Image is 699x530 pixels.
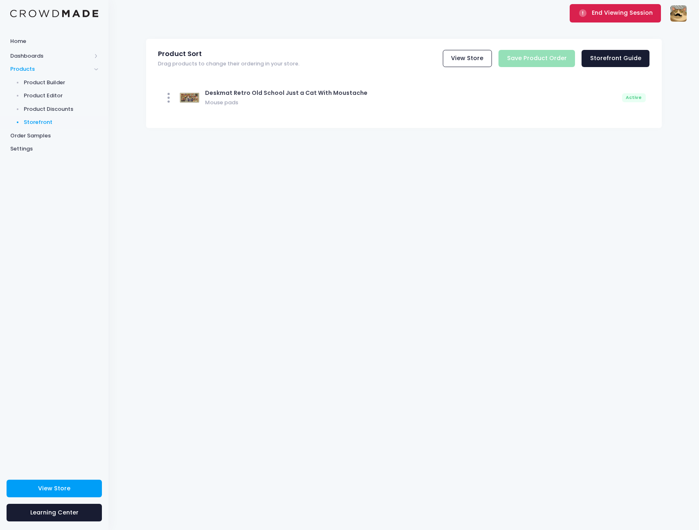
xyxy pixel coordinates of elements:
span: Product Discounts [24,105,99,113]
span: Learning Center [30,508,79,517]
img: Logo [10,10,98,18]
img: User [670,5,687,22]
button: End Viewing Session [570,4,661,22]
span: Storefront [24,118,99,126]
a: Learning Center [7,504,102,521]
span: Home [10,37,98,45]
span: Drag products to change their ordering in your store. [158,61,300,67]
a: View Store [7,480,102,497]
span: Settings [10,145,98,153]
span: Product Sort [158,50,202,58]
span: Mouse pads [205,97,619,107]
span: Product Editor [24,92,99,100]
div: Active [622,93,646,102]
a: Storefront Guide [582,50,649,67]
a: View Store [443,50,492,67]
span: Order Samples [10,132,98,140]
span: Product Builder [24,79,99,87]
span: Deskmat Retro Old School Just a Cat With Moustache [205,89,368,97]
span: View Store [38,484,70,492]
span: Dashboards [10,52,91,60]
span: Products [10,65,91,73]
span: End Viewing Session [592,9,653,17]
